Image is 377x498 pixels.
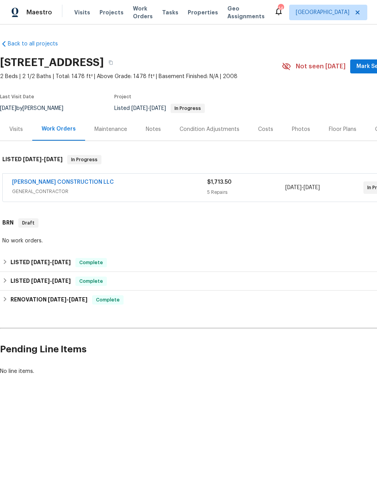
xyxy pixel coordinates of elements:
[2,155,63,164] h6: LISTED
[99,9,124,16] span: Projects
[188,9,218,16] span: Properties
[171,106,204,111] span: In Progress
[114,94,131,99] span: Project
[23,157,63,162] span: -
[48,297,87,302] span: -
[12,179,114,185] a: [PERSON_NAME] CONSTRUCTION LLC
[69,297,87,302] span: [DATE]
[329,125,356,133] div: Floor Plans
[31,278,50,284] span: [DATE]
[258,125,273,133] div: Costs
[207,188,285,196] div: 5 Repairs
[31,278,71,284] span: -
[133,5,153,20] span: Work Orders
[304,185,320,190] span: [DATE]
[12,188,207,195] span: GENERAL_CONTRACTOR
[104,56,118,70] button: Copy Address
[180,125,239,133] div: Condition Adjustments
[68,156,101,164] span: In Progress
[31,259,50,265] span: [DATE]
[76,259,106,266] span: Complete
[10,295,87,305] h6: RENOVATION
[278,5,283,12] div: 14
[227,5,265,20] span: Geo Assignments
[10,277,71,286] h6: LISTED
[131,106,166,111] span: -
[19,219,38,227] span: Draft
[52,259,71,265] span: [DATE]
[207,179,232,185] span: $1,713.50
[296,9,349,16] span: [GEOGRAPHIC_DATA]
[296,63,346,70] span: Not seen [DATE]
[26,9,52,16] span: Maestro
[48,297,66,302] span: [DATE]
[94,125,127,133] div: Maintenance
[23,157,42,162] span: [DATE]
[162,10,178,15] span: Tasks
[2,218,14,228] h6: BRN
[31,259,71,265] span: -
[150,106,166,111] span: [DATE]
[74,9,90,16] span: Visits
[292,125,310,133] div: Photos
[285,184,320,192] span: -
[52,278,71,284] span: [DATE]
[44,157,63,162] span: [DATE]
[76,277,106,285] span: Complete
[285,185,302,190] span: [DATE]
[9,125,23,133] div: Visits
[93,296,123,304] span: Complete
[114,106,205,111] span: Listed
[146,125,161,133] div: Notes
[10,258,71,267] h6: LISTED
[131,106,148,111] span: [DATE]
[42,125,76,133] div: Work Orders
